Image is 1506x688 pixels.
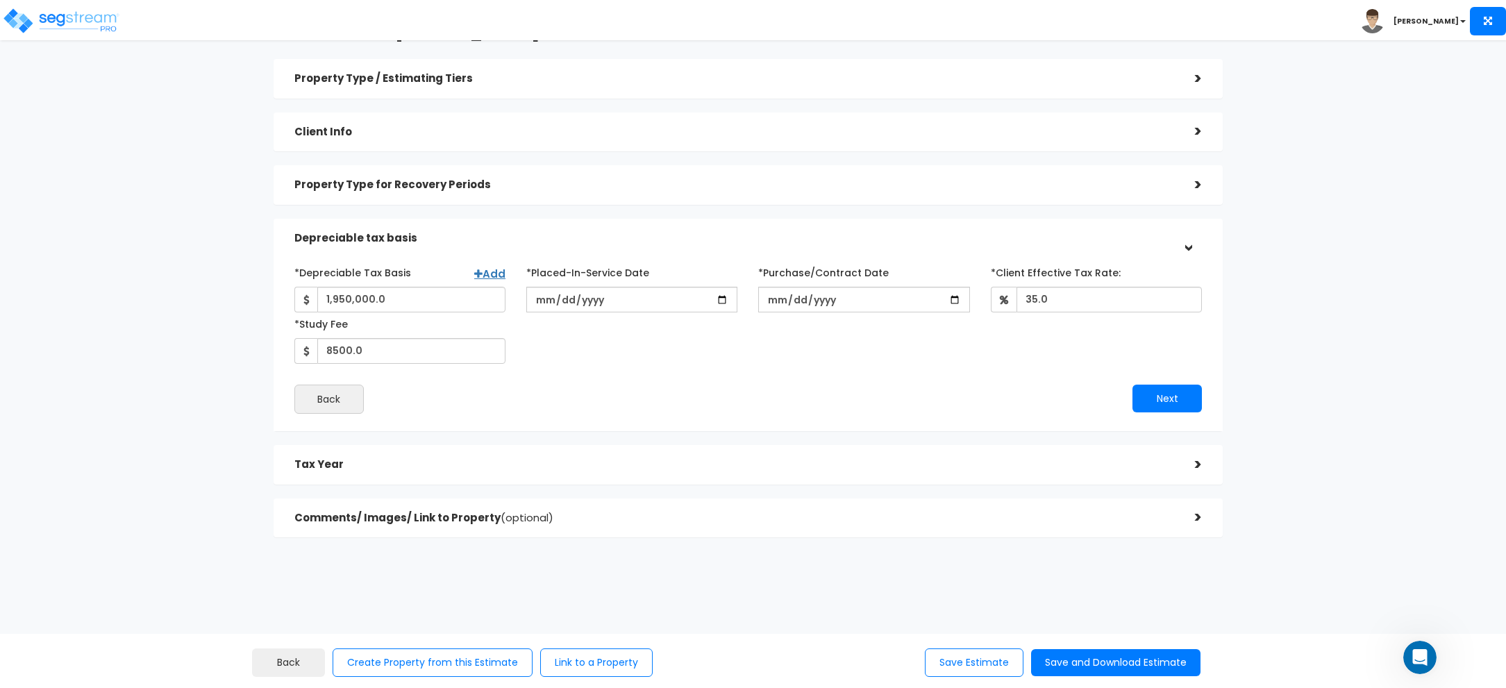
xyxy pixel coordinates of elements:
[294,385,364,414] button: Back
[40,8,62,30] img: Profile image for SegBot
[294,233,1175,244] h5: Depreciable tax basis
[294,459,1175,471] h5: Tax Year
[474,267,505,281] a: Add
[252,648,325,677] button: Back
[1360,9,1384,33] img: avatar.png
[526,261,649,280] label: *Placed-In-Service Date
[11,87,228,186] div: I'm sorry, but I couldn't find any information related to the 481A adjustment checkbox on the est...
[11,33,267,87] div: Gregg says…
[1174,454,1202,476] div: >
[925,648,1023,677] button: Save Estimate
[501,510,553,525] span: (optional)
[11,279,267,402] div: Gregg says…
[67,7,107,17] h1: SegBot
[50,33,267,76] div: What is the 481A adjustment check box on the estimation tab for?
[1174,68,1202,90] div: >
[67,17,173,31] p: The team can also help
[11,402,228,473] div: It should account for bonus depreciation, unless the “Elect out of Bonus for this Proposal” toggl...
[50,279,267,391] div: Thank you! Will the estimates also account for the default 40% bonus if the acquisition date was ...
[22,205,217,259] div: ou can check that box if you're doing a look-back study that requires a 481(a) adjustment.
[294,179,1175,191] h5: Property Type for Recovery Periods
[22,410,217,464] div: It should account for bonus depreciation, unless the “Elect out of Bonus for this Proposal” toggl...
[22,96,217,178] div: I'm sorry, but I couldn't find any information related to the 481A adjustment checkbox on the est...
[294,312,348,331] label: *Study Fee
[540,648,653,677] button: Link to a Property
[991,261,1121,280] label: *Client Effective Tax Rate:
[1394,16,1459,26] b: [PERSON_NAME]
[1174,507,1202,528] div: >
[22,205,141,217] b: Hi [PERSON_NAME], y
[294,261,411,280] label: *Depreciable Tax Basis
[294,126,1175,138] h5: Client Info
[294,73,1175,85] h5: Property Type / Estimating Tiers
[11,196,267,278] div: Cherry says…
[1403,641,1437,674] iframe: Intercom live chat
[11,402,267,503] div: Cherry says…
[1132,385,1202,412] button: Next
[333,648,533,677] button: Create Property from this Estimate
[1174,174,1202,196] div: >
[294,512,1175,524] h5: Comments/ Images/ Link to Property
[11,87,267,197] div: SegBot says…
[11,196,228,267] div: Hi [PERSON_NAME], you can check that box if you're doing a look-back study that requires a 481(a)...
[61,41,256,68] div: What is the 481A adjustment check box on the estimation tab for?
[1031,649,1200,676] button: Save and Download Estimate
[2,7,120,35] img: logo_pro_r.png
[61,287,256,383] div: Thank you! Will the estimates also account for the default 40% bonus if the acquisition date was ...
[758,261,889,280] label: *Purchase/Contract Date
[1174,121,1202,142] div: >
[242,6,269,32] button: Home
[1177,224,1198,252] div: >
[9,6,35,32] button: go back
